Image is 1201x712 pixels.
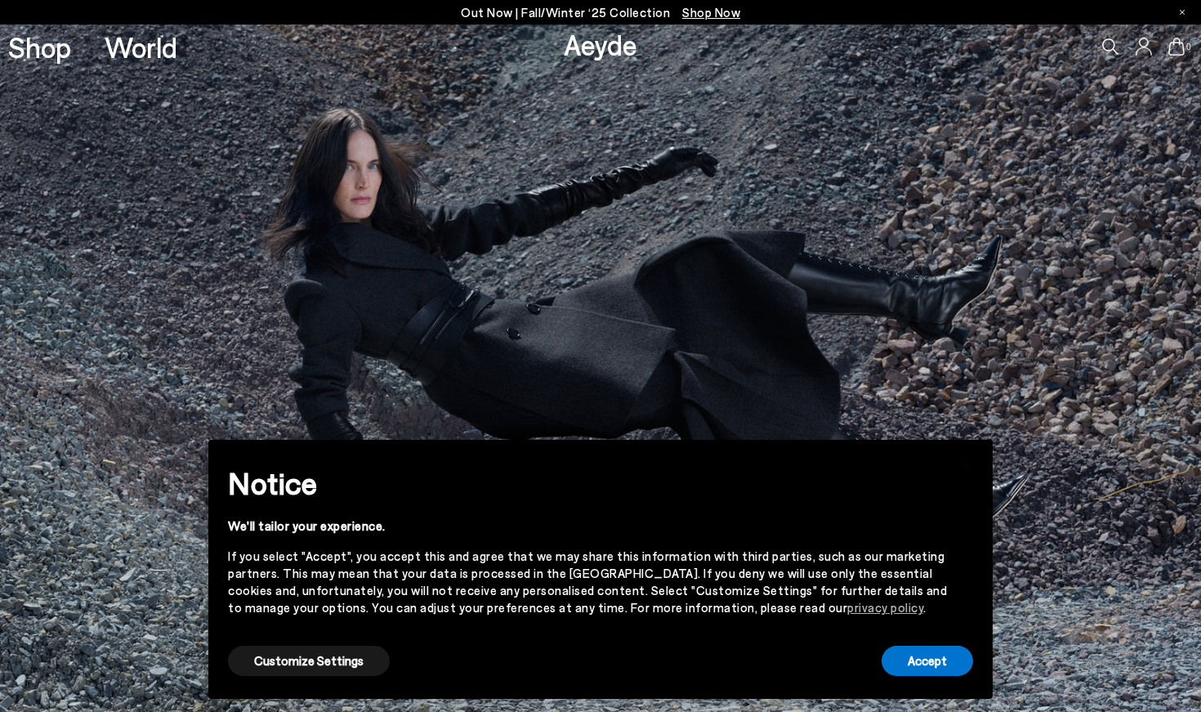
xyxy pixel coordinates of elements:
div: We'll tailor your experience. [228,517,947,535]
div: If you select "Accept", you accept this and agree that we may share this information with third p... [228,548,947,616]
button: Close this notice [947,445,986,484]
span: × [961,452,972,476]
button: Customize Settings [228,646,390,676]
h2: Notice [228,462,947,504]
button: Accept [882,646,973,676]
a: privacy policy [847,600,923,615]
